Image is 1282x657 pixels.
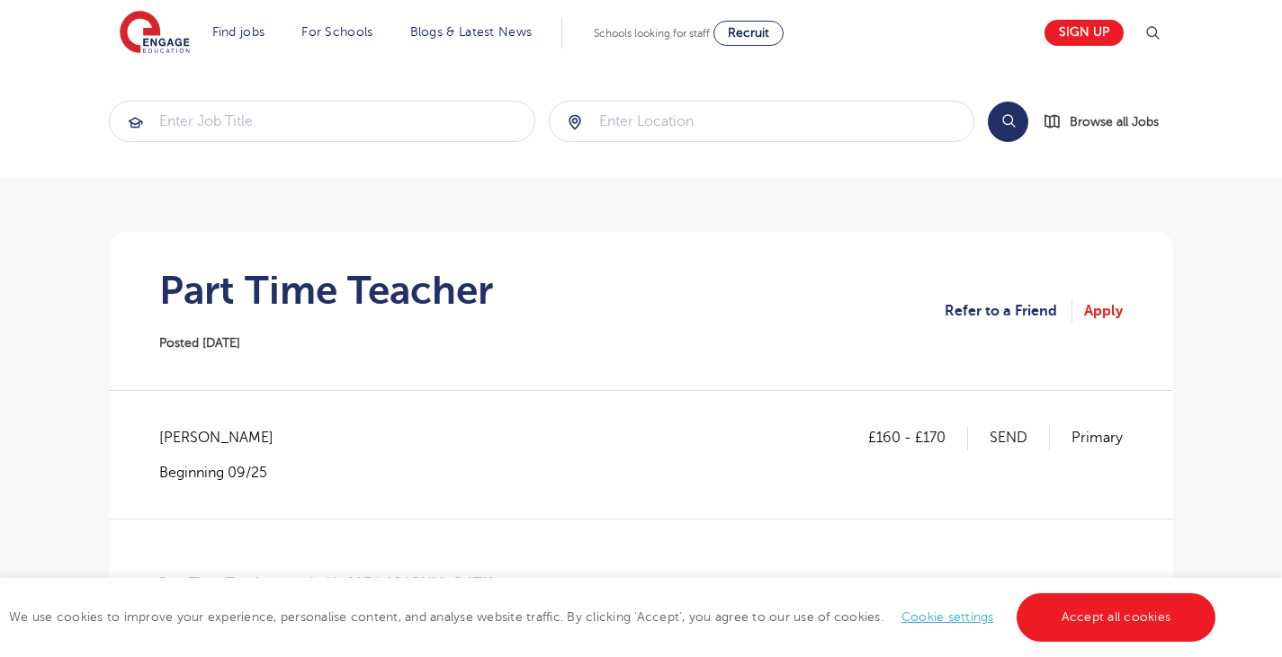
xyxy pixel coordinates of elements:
[1070,111,1159,132] span: Browse all Jobs
[1084,299,1123,323] a: Apply
[159,268,493,313] h1: Part Time Teacher
[110,102,534,141] input: Submit
[713,21,784,46] a: Recruit
[988,102,1028,142] button: Search
[901,610,994,624] a: Cookie settings
[410,25,533,39] a: Blogs & Latest News
[9,610,1220,624] span: We use cookies to improve your experience, personalise content, and analyse website traffic. By c...
[301,25,372,39] a: For Schools
[159,463,291,483] p: Beginning 09/25
[159,576,494,592] strong: Part Time Teacher needed in [GEOGRAPHIC_DATA]
[212,25,265,39] a: Find jobs
[728,26,769,40] span: Recruit
[550,102,974,141] input: Submit
[120,11,190,56] img: Engage Education
[945,299,1072,323] a: Refer to a Friend
[159,336,240,350] span: Posted [DATE]
[1043,111,1173,132] a: Browse all Jobs
[109,101,535,142] div: Submit
[159,426,291,449] span: [PERSON_NAME]
[1071,426,1123,449] p: Primary
[1044,20,1124,46] a: Sign up
[594,27,710,40] span: Schools looking for staff
[868,426,968,449] p: £160 - £170
[1017,593,1216,642] a: Accept all cookies
[990,426,1050,449] p: SEND
[549,101,975,142] div: Submit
